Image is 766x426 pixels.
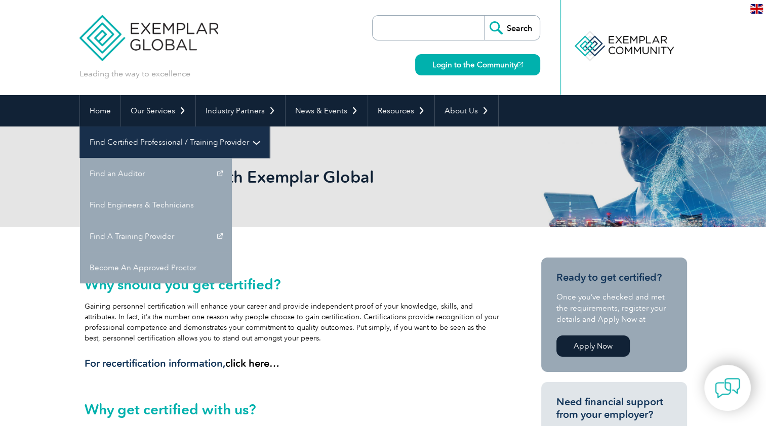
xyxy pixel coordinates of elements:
[80,95,120,126] a: Home
[556,335,630,357] a: Apply Now
[556,396,672,421] h3: Need financial support from your employer?
[80,221,232,252] a: Find A Training Provider
[85,357,500,370] h3: For recertification information,
[517,62,523,67] img: open_square.png
[556,291,672,325] p: Once you’ve checked and met the requirements, register your details and Apply Now at
[80,126,269,158] a: Find Certified Professional / Training Provider
[196,95,285,126] a: Industry Partners
[121,95,195,126] a: Our Services
[286,95,368,126] a: News & Events
[79,167,468,187] h1: Getting Certified with Exemplar Global
[80,158,232,189] a: Find an Auditor
[435,95,498,126] a: About Us
[750,4,763,14] img: en
[225,357,279,369] a: click here…
[85,276,500,370] div: Gaining personnel certification will enhance your career and provide independent proof of your kn...
[484,16,540,40] input: Search
[715,375,740,401] img: contact-chat.png
[85,276,500,292] h2: Why should you get certified?
[415,54,540,75] a: Login to the Community
[80,252,232,283] a: Become An Approved Proctor
[80,189,232,221] a: Find Engineers & Technicians
[556,271,672,284] h3: Ready to get certified?
[368,95,434,126] a: Resources
[79,68,190,79] p: Leading the way to excellence
[85,401,500,417] h2: Why get certified with us?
